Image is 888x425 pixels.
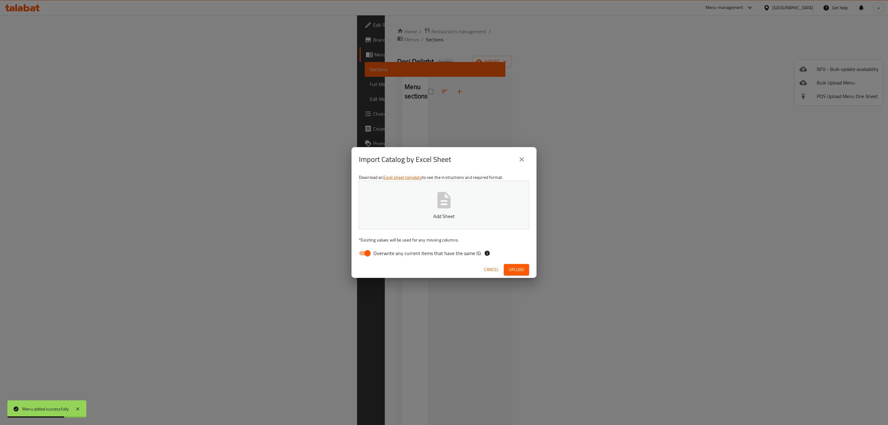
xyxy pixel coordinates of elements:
[351,172,536,261] div: Download an to see the instructions and required format.
[383,173,422,181] a: Excel sheet template
[504,264,529,275] button: Upload
[484,250,490,256] svg: If the overwrite option isn't selected, then the items that match an existing ID will be ignored ...
[484,266,499,274] span: Cancel
[359,237,529,243] p: Existing values will be used for any missing columns.
[509,266,524,274] span: Upload
[359,155,451,164] h2: Import Catalog by Excel Sheet
[359,181,529,229] button: Add Sheet
[482,264,501,275] button: Cancel
[373,250,482,257] span: Overwrite any current items that have the same ID.
[514,152,529,167] button: close
[22,406,69,412] div: Menu added successfully
[368,212,520,220] p: Add Sheet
